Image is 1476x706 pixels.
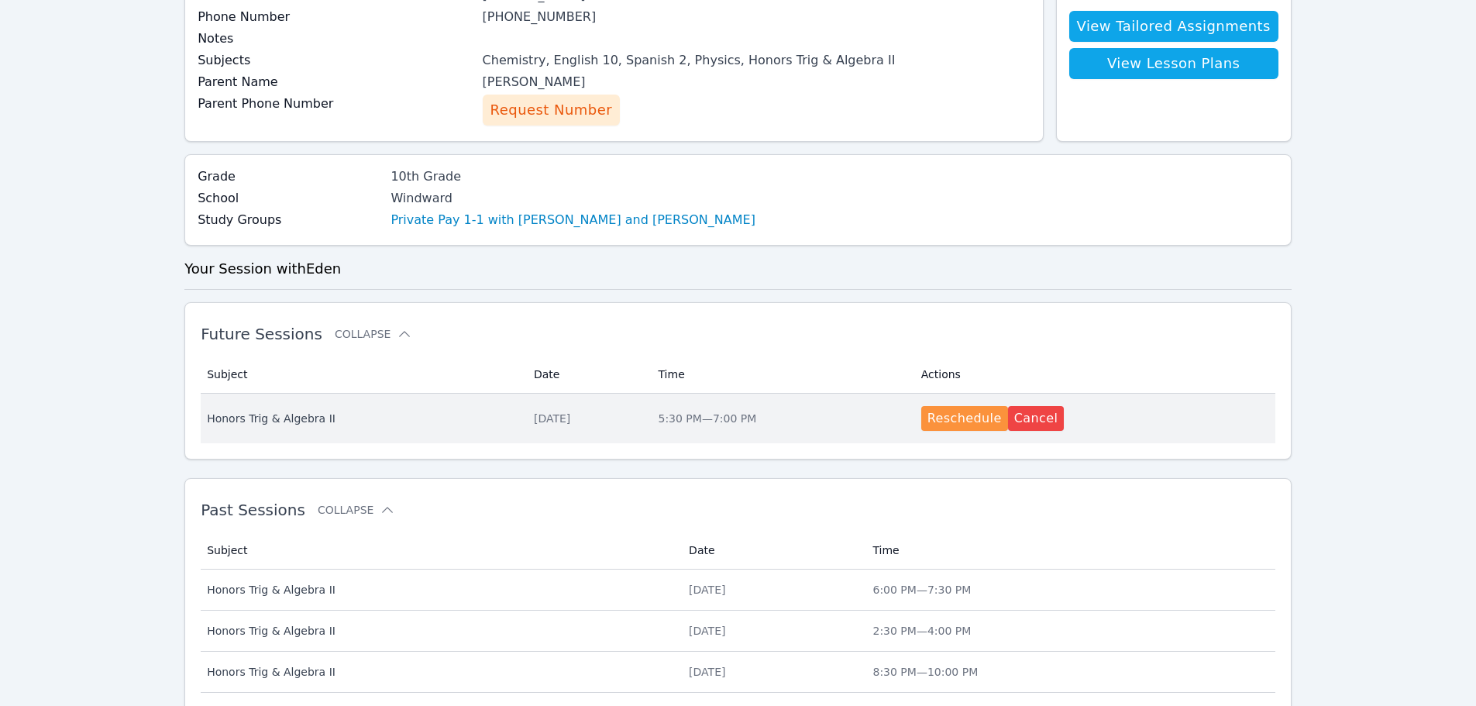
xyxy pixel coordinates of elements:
[658,412,756,425] span: 5:30 PM — 7:00 PM
[689,582,854,598] div: [DATE]
[1069,48,1278,79] a: View Lesson Plans
[872,584,971,596] span: 6:00 PM — 7:30 PM
[207,411,515,426] span: Honors Trig & Algebra II
[184,258,1292,280] h3: Your Session with Eden
[201,611,1275,652] tr: Honors Trig & Algebra II[DATE]2:30 PM—4:00 PM
[872,625,971,637] span: 2:30 PM — 4:00 PM
[198,95,473,113] label: Parent Phone Number
[1008,406,1065,431] button: Cancel
[207,664,670,680] span: Honors Trig & Algebra II
[912,356,1275,394] th: Actions
[483,9,597,24] a: [PHONE_NUMBER]
[872,666,978,678] span: 8:30 PM — 10:00 PM
[201,652,1275,693] tr: Honors Trig & Algebra II[DATE]8:30 PM—10:00 PM
[525,356,649,394] th: Date
[391,167,755,186] div: 10th Grade
[863,532,1275,570] th: Time
[680,532,863,570] th: Date
[335,326,412,342] button: Collapse
[198,51,473,70] label: Subjects
[201,570,1275,611] tr: Honors Trig & Algebra II[DATE]6:00 PM—7:30 PM
[198,189,381,208] label: School
[201,532,680,570] th: Subject
[391,211,755,229] a: Private Pay 1-1 with [PERSON_NAME] and [PERSON_NAME]
[318,502,395,518] button: Collapse
[483,95,620,126] button: Request Number
[921,406,1008,431] button: Reschedule
[201,501,305,519] span: Past Sessions
[198,73,473,91] label: Parent Name
[201,356,525,394] th: Subject
[1069,11,1278,42] a: View Tailored Assignments
[198,29,473,48] label: Notes
[391,189,755,208] div: Windward
[198,8,473,26] label: Phone Number
[207,623,670,639] span: Honors Trig & Algebra II
[689,664,854,680] div: [DATE]
[201,325,322,343] span: Future Sessions
[689,623,854,639] div: [DATE]
[198,167,381,186] label: Grade
[198,211,381,229] label: Study Groups
[207,582,670,598] span: Honors Trig & Algebra II
[483,51,1030,70] div: Chemistry, English 10, Spanish 2, Physics, Honors Trig & Algebra II
[649,356,911,394] th: Time
[201,394,1275,443] tr: Honors Trig & Algebra II[DATE]5:30 PM—7:00 PMRescheduleCancel
[483,73,1030,91] div: [PERSON_NAME]
[490,99,612,121] span: Request Number
[534,411,640,426] div: [DATE]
